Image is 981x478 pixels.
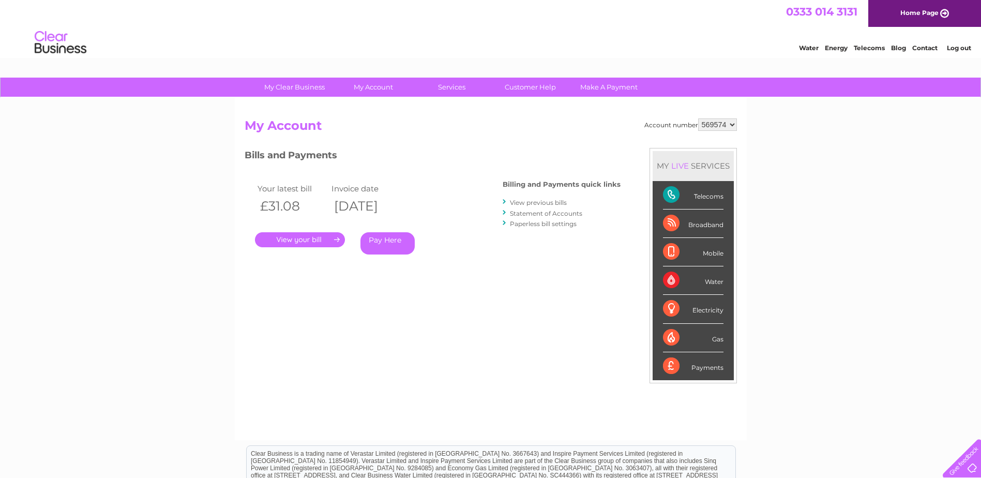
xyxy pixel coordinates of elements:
[669,161,691,171] div: LIVE
[663,324,723,352] div: Gas
[663,238,723,266] div: Mobile
[245,118,737,138] h2: My Account
[663,181,723,210] div: Telecoms
[330,78,416,97] a: My Account
[255,232,345,247] a: .
[510,210,582,217] a: Statement of Accounts
[252,78,337,97] a: My Clear Business
[663,266,723,295] div: Water
[488,78,573,97] a: Customer Help
[409,78,494,97] a: Services
[825,44,848,52] a: Energy
[891,44,906,52] a: Blog
[644,118,737,131] div: Account number
[255,196,329,217] th: £31.08
[245,148,621,166] h3: Bills and Payments
[663,352,723,380] div: Payments
[912,44,938,52] a: Contact
[663,210,723,238] div: Broadband
[566,78,652,97] a: Make A Payment
[34,27,87,58] img: logo.png
[799,44,819,52] a: Water
[255,182,329,196] td: Your latest bill
[854,44,885,52] a: Telecoms
[329,196,403,217] th: [DATE]
[360,232,415,255] a: Pay Here
[503,181,621,188] h4: Billing and Payments quick links
[247,6,735,50] div: Clear Business is a trading name of Verastar Limited (registered in [GEOGRAPHIC_DATA] No. 3667643...
[653,151,734,181] div: MY SERVICES
[329,182,403,196] td: Invoice date
[786,5,857,18] a: 0333 014 3131
[510,199,567,206] a: View previous bills
[663,295,723,323] div: Electricity
[947,44,971,52] a: Log out
[510,220,577,228] a: Paperless bill settings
